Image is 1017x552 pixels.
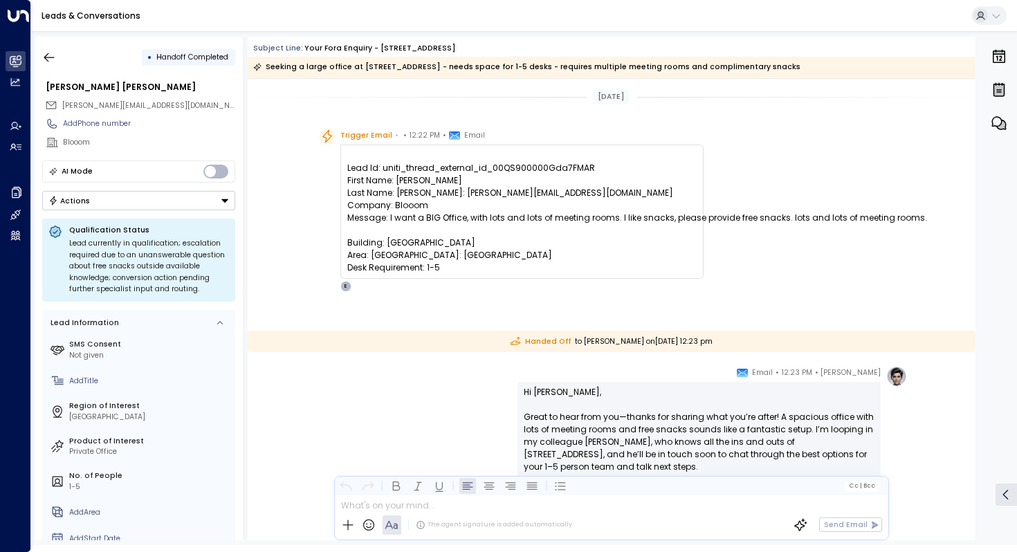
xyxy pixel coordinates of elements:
[359,477,376,494] button: Redo
[69,470,231,481] label: No. of People
[147,48,152,66] div: •
[253,43,303,53] span: Subject Line:
[464,129,485,142] span: Email
[69,507,231,518] div: AddArea
[69,436,231,447] label: Product of Interest
[63,118,235,129] div: AddPhone number
[845,481,879,490] button: Cc|Bcc
[304,43,456,54] div: Your Fora Enquiry - [STREET_ADDRESS]
[62,165,93,178] div: AI Mode
[443,129,446,142] span: •
[62,100,235,111] span: dan+000264@theofficegroup.com
[340,129,392,142] span: Trigger Email
[821,366,881,380] span: [PERSON_NAME]
[62,100,248,111] span: [PERSON_NAME][EMAIL_ADDRESS][DOMAIN_NAME]
[46,81,235,93] div: [PERSON_NAME] [PERSON_NAME]
[69,350,231,361] div: Not given
[410,129,440,142] span: 12:22 PM
[69,412,231,423] div: [GEOGRAPHIC_DATA]
[815,366,818,380] span: •
[782,366,812,380] span: 12:23 PM
[859,482,861,489] span: |
[69,225,229,235] p: Qualification Status
[47,318,119,329] div: Lead Information
[69,376,231,387] div: AddTitle
[849,482,875,489] span: Cc Bcc
[524,386,874,510] p: Hi [PERSON_NAME], Great to hear from you—thanks for sharing what you’re after! A spacious office ...
[395,129,398,142] span: •
[69,339,231,350] label: SMS Consent
[752,366,773,380] span: Email
[69,446,231,457] div: Private Office
[248,331,975,352] div: to [PERSON_NAME] on [DATE] 12:23 pm
[594,89,629,104] div: [DATE]
[48,196,91,205] div: Actions
[403,129,407,142] span: •
[42,191,235,210] div: Button group with a nested menu
[347,162,697,274] pre: Lead Id: uniti_thread_external_id_00QS900000Gda7FMAR First Name: [PERSON_NAME] Last Name: [PERSON...
[338,477,354,494] button: Undo
[42,10,140,21] a: Leads & Conversations
[69,481,231,493] div: 1-5
[511,336,571,347] span: Handed Off
[63,137,235,148] div: Blooom
[776,366,779,380] span: •
[42,191,235,210] button: Actions
[69,533,231,544] div: AddStart Date
[156,52,228,62] span: Handoff Completed
[416,520,572,530] div: The agent signature is added automatically
[340,281,351,292] div: E
[69,401,231,412] label: Region of Interest
[253,60,800,74] div: Seeking a large office at [STREET_ADDRESS] - needs space for 1-5 desks - requires multiple meetin...
[886,366,907,387] img: profile-logo.png
[69,238,229,295] div: Lead currently in qualification; escalation required due to an unanswerable question about free s...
